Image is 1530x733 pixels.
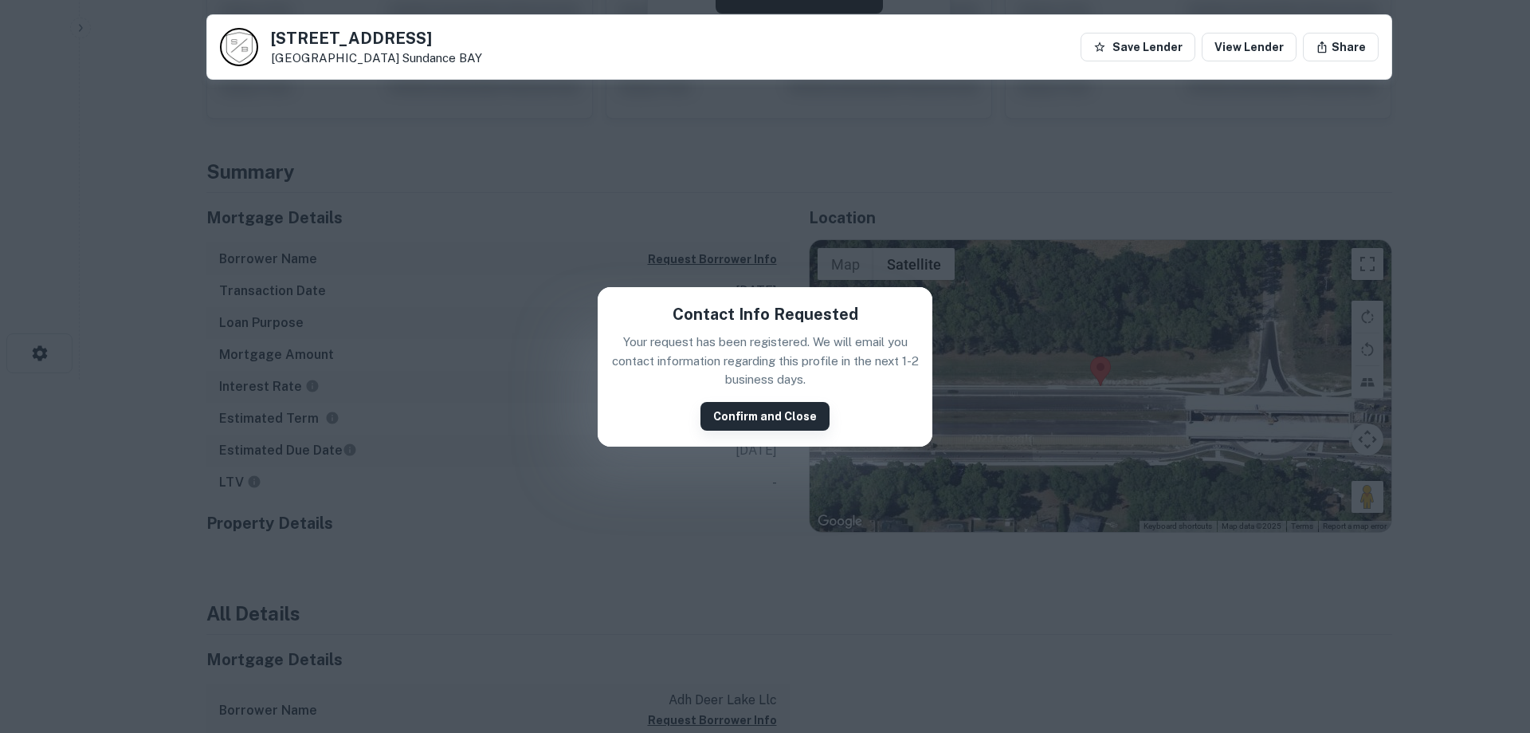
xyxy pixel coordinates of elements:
iframe: Chat Widget [1450,605,1530,682]
a: Sundance BAY [402,51,482,65]
a: View Lender [1202,33,1297,61]
button: Share [1303,33,1379,61]
button: Save Lender [1081,33,1195,61]
h5: [STREET_ADDRESS] [271,30,482,46]
button: Confirm and Close [700,402,830,431]
p: Your request has been registered. We will email you contact information regarding this profile in... [610,333,920,389]
p: [GEOGRAPHIC_DATA] [271,51,482,65]
h5: Contact Info Requested [673,302,858,326]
